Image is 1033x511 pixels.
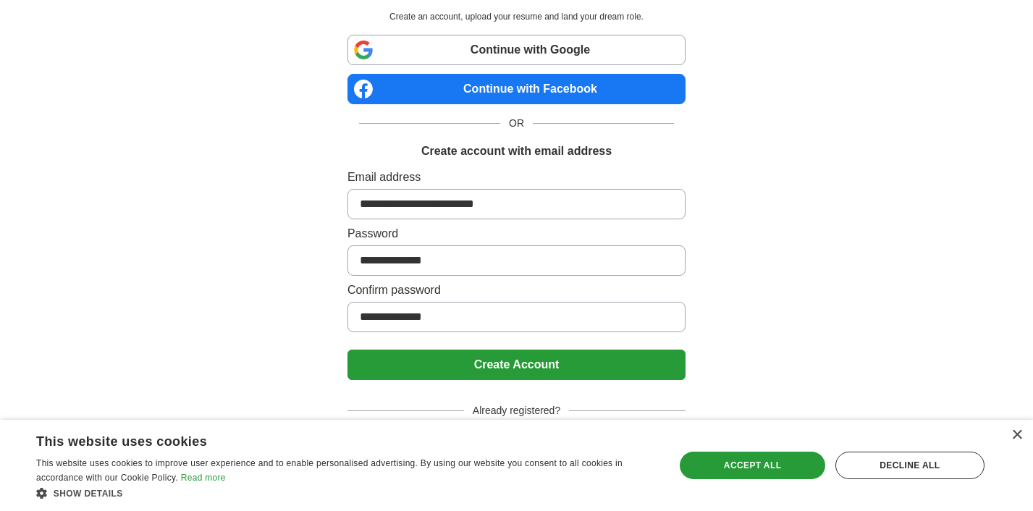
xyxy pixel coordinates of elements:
div: Close [1011,430,1022,441]
button: Create Account [347,350,686,380]
label: Confirm password [347,282,686,299]
span: Show details [54,489,123,499]
div: Show details [36,486,656,500]
label: Password [347,225,686,242]
span: Already registered? [464,403,569,418]
div: Accept all [680,452,825,479]
a: Continue with Google [347,35,686,65]
h1: Create account with email address [421,143,612,160]
a: Continue with Facebook [347,74,686,104]
p: Create an account, upload your resume and land your dream role. [350,10,683,23]
a: Read more, opens a new window [181,473,226,483]
label: Email address [347,169,686,186]
span: OR [500,116,533,131]
div: This website uses cookies [36,428,620,450]
div: Decline all [835,452,984,479]
span: This website uses cookies to improve user experience and to enable personalised advertising. By u... [36,458,623,483]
